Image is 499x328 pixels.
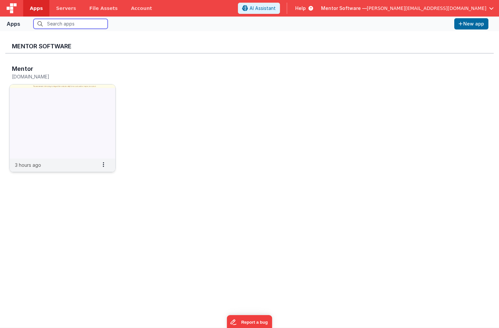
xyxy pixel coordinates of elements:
[238,3,280,14] button: AI Assistant
[15,162,41,168] p: 3 hours ago
[56,5,76,12] span: Servers
[12,43,487,50] h3: Mentor Software
[295,5,306,12] span: Help
[454,18,488,29] button: New app
[367,5,486,12] span: [PERSON_NAME][EMAIL_ADDRESS][DOMAIN_NAME]
[249,5,276,12] span: AI Assistant
[33,19,108,29] input: Search apps
[7,20,20,28] div: Apps
[89,5,118,12] span: File Assets
[321,5,367,12] span: Mentor Software —
[12,66,33,72] h3: Mentor
[321,5,494,12] button: Mentor Software — [PERSON_NAME][EMAIL_ADDRESS][DOMAIN_NAME]
[30,5,43,12] span: Apps
[12,74,99,79] h5: [DOMAIN_NAME]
